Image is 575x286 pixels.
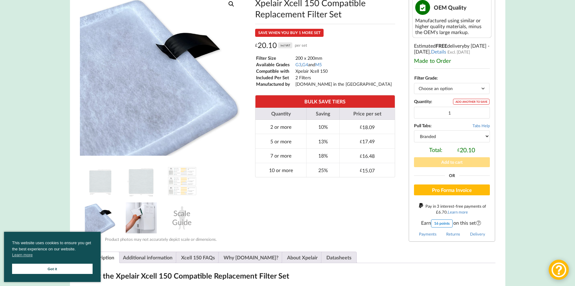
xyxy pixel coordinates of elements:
[360,139,362,144] span: £
[256,75,294,80] td: Included Per Set
[457,146,475,154] div: 20.10
[419,232,437,236] a: Payments
[255,108,307,120] th: Quantity
[256,68,294,74] td: Compatible with
[287,252,318,263] a: About Xpelair
[85,202,116,233] img: MVHR Filter with a Black Tag
[255,134,307,148] td: 5 or more
[414,57,490,64] div: Made to Order
[306,120,339,134] td: 10%
[295,75,392,80] td: 2 Filters
[414,174,490,178] div: Or
[255,41,258,50] span: £
[89,252,114,263] a: Description
[167,202,198,233] div: Scale Guide
[295,68,392,74] td: Xpelair Xcell 150
[126,202,157,233] img: Installing an MVHR Filter
[339,108,395,120] th: Price per set
[295,62,392,67] td: , and
[414,75,437,80] label: Filter Grade
[306,134,339,148] td: 13%
[295,55,392,61] td: 200 x 200mm
[12,240,93,260] span: This website uses cookies to ensure you get the best experience on our website.
[315,62,322,67] a: M5
[123,252,172,263] a: Additional information
[446,232,460,236] a: Returns
[278,42,292,48] div: incl VAT
[255,95,395,107] th: BULK SAVE TIERS
[4,232,101,282] div: cookieconsent
[255,41,307,50] div: 20.10
[434,4,467,11] span: OEM Quality
[436,210,438,214] span: £
[295,62,301,67] a: G3
[414,184,490,196] button: Pro Forma Invoice
[431,219,453,227] div: 16 points
[436,43,447,49] b: FREE
[295,81,392,87] td: [DOMAIN_NAME] in the [GEOGRAPHIC_DATA]
[360,153,375,159] div: 16.48
[256,55,294,61] td: Filter Size
[360,138,375,144] div: 17.49
[360,124,375,130] div: 18.09
[457,147,460,152] span: £
[414,157,490,167] button: Add to cart
[255,120,307,134] td: 2 or more
[473,123,490,128] span: Tabs Help
[470,232,485,236] a: Delivery
[360,154,362,158] span: £
[302,62,308,67] a: G4
[255,163,307,177] td: 10 or more
[453,99,490,105] div: ADD ANOTHER TO SAVE
[447,50,470,54] span: Excl. [DATE]
[326,252,351,263] a: Datasheets
[306,148,339,163] td: 18%
[306,108,339,120] th: Saving
[256,62,294,67] td: Available Grades
[12,264,93,274] a: Got it cookie
[360,167,375,173] div: 15.07
[256,81,294,87] td: Manufactured by
[414,219,490,227] span: Earn on this set
[181,252,215,263] a: Xcell 150 FAQs
[85,166,116,197] img: Xpelair Xcell 150 Filter Replacement Set from MVHR.shop
[255,29,324,37] div: SAVE WHEN YOU BUY 1 MORE SET
[415,17,489,35] div: Manufactured using similar or higher quality materials, minus the OEM's large markup.
[167,166,198,197] img: A Table showing a comparison between G3, G4 and M5 for MVHR Filters and their efficiency at captu...
[12,252,33,258] a: cookies - Learn more
[306,163,339,177] td: 25%
[414,123,432,128] b: Pull Tabs:
[80,271,495,281] h2: About the Xpelair Xcell 150 Compatible Replacement Filter Set
[80,237,242,242] div: Product photos may not accurately depict scale or dimensions.
[431,49,446,54] a: Details
[429,146,442,154] span: Total:
[414,43,490,54] span: by [DATE] - [DATE]
[360,168,362,173] span: £
[360,124,362,129] span: £
[255,148,307,163] td: 7 or more
[436,210,447,214] div: 6.70
[414,107,490,119] input: Product quantity
[425,204,486,214] span: Pay in 3 interest-free payments of .
[224,252,278,263] a: Why [DOMAIN_NAME]?
[126,166,157,197] img: Dimensions and Filter Grades of Xpelair Xcell 150 Filter Replacement Set from MVHR.shop
[295,41,307,50] span: per set
[448,210,468,214] a: Learn more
